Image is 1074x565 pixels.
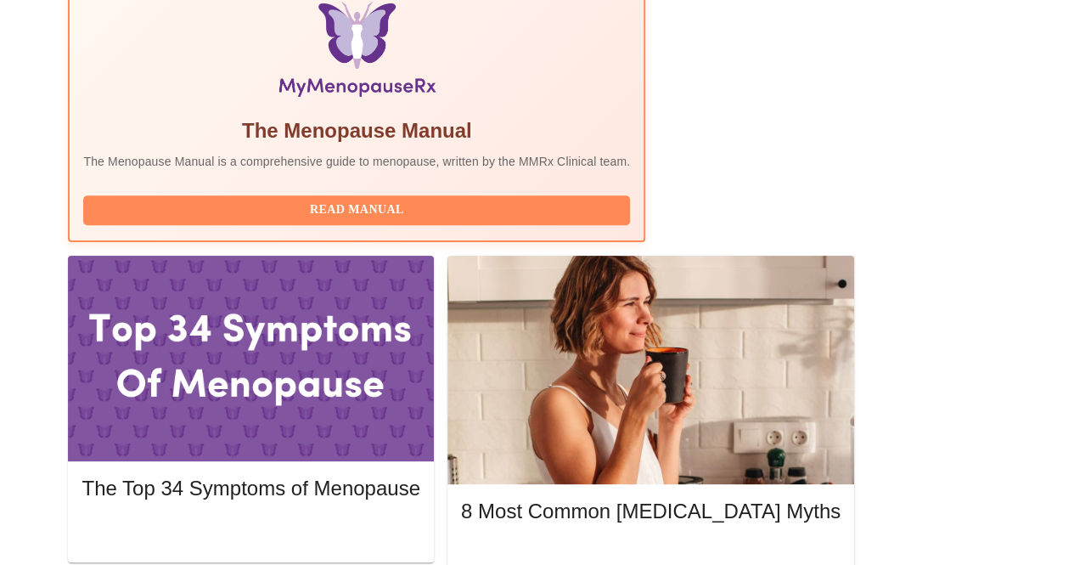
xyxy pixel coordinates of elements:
[82,523,424,538] a: Read More
[461,547,845,562] a: Read More
[82,475,419,502] h5: The Top 34 Symptoms of Menopause
[83,195,630,225] button: Read Manual
[461,498,841,525] h5: 8 Most Common [MEDICAL_DATA] Myths
[98,522,402,543] span: Read More
[83,117,630,144] h5: The Menopause Manual
[100,200,613,221] span: Read Manual
[82,517,419,547] button: Read More
[171,2,543,104] img: Menopause Manual
[83,153,630,170] p: The Menopause Manual is a comprehensive guide to menopause, written by the MMRx Clinical team.
[83,201,634,216] a: Read Manual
